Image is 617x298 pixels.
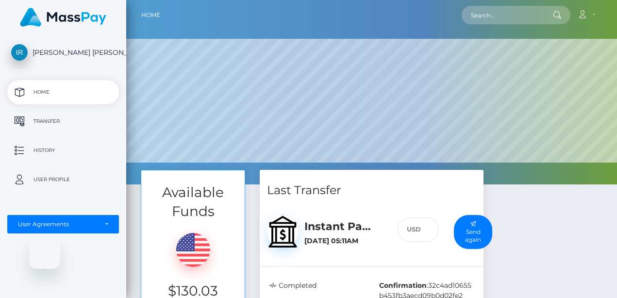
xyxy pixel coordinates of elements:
button: Send again [454,215,492,249]
h6: [DATE] 05:11AM [304,237,383,245]
div: USD [398,217,421,242]
h4: Last Transfer [267,182,476,199]
h5: Instant Pay / USD [304,219,383,234]
img: USD.png [176,233,210,267]
a: Home [7,80,119,104]
h3: Available Funds [141,183,245,221]
div: User Agreements [18,220,98,228]
span: [PERSON_NAME] [PERSON_NAME] [7,48,119,57]
img: MassPay [20,8,106,27]
b: Confirmation [379,281,427,290]
a: Transfer [7,109,119,133]
input: 104.92 [421,217,439,242]
p: History [11,143,115,158]
a: User Profile [7,167,119,192]
a: Home [141,5,160,25]
iframe: Button to launch messaging window [29,238,60,269]
img: bank.svg [267,216,299,248]
p: Transfer [11,114,115,129]
a: History [7,138,119,163]
button: User Agreements [7,215,119,233]
p: Home [11,85,115,99]
input: Search... [462,6,553,24]
p: User Profile [11,172,115,187]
